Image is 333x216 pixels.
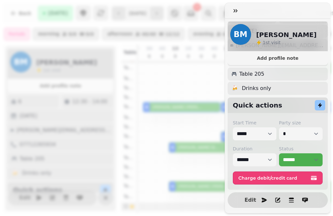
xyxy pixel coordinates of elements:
[263,40,266,45] span: 1
[235,56,320,60] span: Add profile note
[279,146,323,152] label: Status
[256,30,317,39] h2: [PERSON_NAME]
[263,39,281,46] p: visit
[234,31,247,38] span: BM
[233,120,276,126] label: Start Time
[244,194,257,207] button: Edit
[266,40,271,45] span: st
[232,84,238,92] p: 🍻
[242,84,271,92] p: Drinks only
[233,101,282,110] h2: Quick actions
[238,176,309,180] span: Charge debit/credit card
[239,70,264,78] p: Table 205
[233,172,323,184] button: Charge debit/credit card
[230,54,325,62] button: Add profile note
[246,197,254,203] span: Edit
[233,146,276,152] label: Duration
[279,120,323,126] label: Party size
